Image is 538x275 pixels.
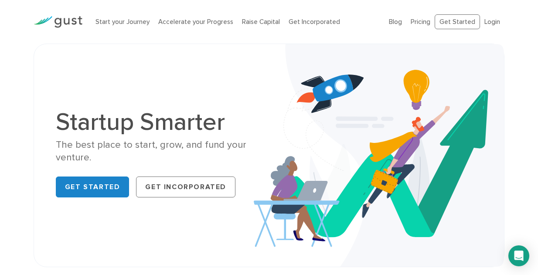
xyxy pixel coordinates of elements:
[508,245,529,266] div: Open Intercom Messenger
[289,18,340,26] a: Get Incorporated
[484,18,500,26] a: Login
[136,177,235,197] a: Get Incorporated
[242,18,280,26] a: Raise Capital
[34,16,82,28] img: Gust Logo
[56,177,129,197] a: Get Started
[411,18,430,26] a: Pricing
[254,44,504,267] img: Startup Smarter Hero
[95,18,150,26] a: Start your Journey
[389,18,402,26] a: Blog
[56,110,262,134] h1: Startup Smarter
[158,18,233,26] a: Accelerate your Progress
[435,14,480,30] a: Get Started
[56,139,262,164] div: The best place to start, grow, and fund your venture.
